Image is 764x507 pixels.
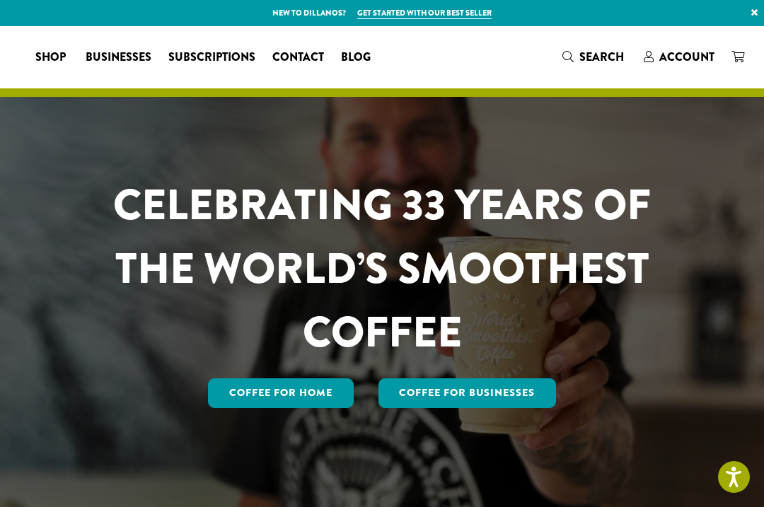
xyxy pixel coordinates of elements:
[554,45,635,69] a: Search
[357,7,492,19] a: Get started with our best seller
[272,49,324,66] span: Contact
[103,173,661,364] h1: CELEBRATING 33 YEARS OF THE WORLD’S SMOOTHEST COFFEE
[208,378,354,408] a: Coffee for Home
[168,49,255,66] span: Subscriptions
[579,49,624,65] span: Search
[659,49,714,65] span: Account
[341,49,371,66] span: Blog
[378,378,557,408] a: Coffee For Businesses
[27,46,77,69] a: Shop
[86,49,151,66] span: Businesses
[35,49,66,66] span: Shop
